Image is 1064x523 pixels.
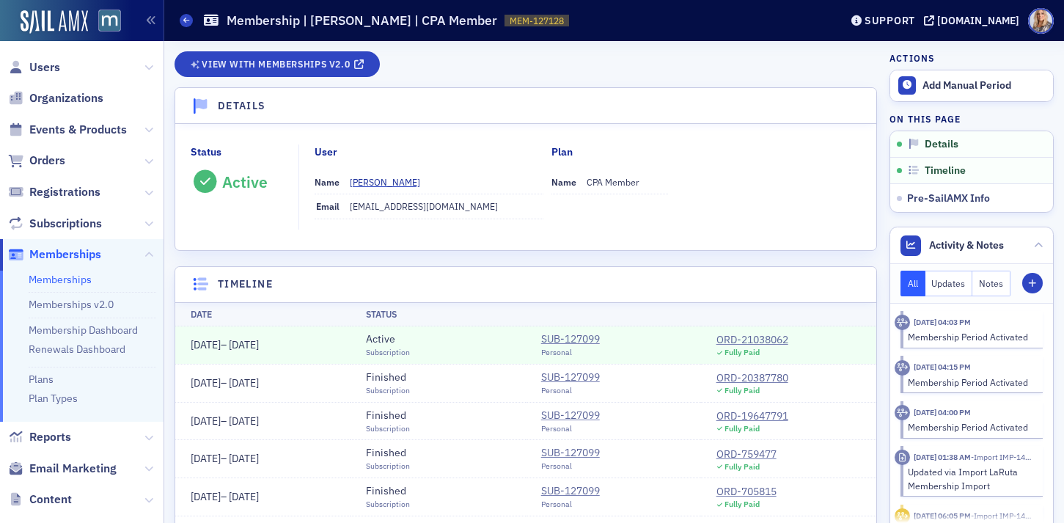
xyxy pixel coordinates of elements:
div: Add Manual Period [922,79,1046,92]
span: [DATE] [229,376,259,389]
a: Memberships v2.0 [29,298,114,311]
img: SailAMX [98,10,121,32]
div: Fully Paid [724,424,760,434]
span: Pre-SailAMX Info [907,191,990,205]
div: Subscription [366,423,410,435]
a: Registrations [8,184,100,200]
div: Subscription [366,499,410,511]
a: Email Marketing [8,461,117,477]
div: Personal [541,461,600,472]
div: Plan [551,145,573,160]
time: 7/1/2025 04:03 PM [914,317,971,327]
div: Imported Activity [895,450,910,465]
div: Finished [366,408,410,423]
a: SUB-127099 [541,483,600,499]
span: – [191,452,259,465]
span: Name [315,176,340,188]
span: [DATE] [191,452,221,465]
button: Add Manual Period [890,70,1053,101]
div: Finished [366,370,410,385]
a: ORD-705815 [716,484,777,500]
a: Membership Dashboard [29,323,138,337]
div: Personal [541,347,600,359]
div: Active [222,172,268,191]
a: Events & Products [8,122,127,138]
th: Date [175,302,351,326]
a: Renewals Dashboard [29,343,125,356]
div: Fully Paid [724,386,760,395]
div: Personal [541,499,600,511]
span: – [191,414,259,428]
a: SUB-127099 [541,408,600,423]
a: ORD-19647791 [716,409,788,424]
div: Activity [895,315,910,330]
h4: On this page [889,112,1054,125]
span: [DATE] [229,414,259,428]
div: Personal [541,385,600,397]
div: Membership Period Activated [908,420,1033,434]
div: Membership Period Activated [908,376,1033,389]
span: [DATE] [229,452,259,465]
span: Import IMP-1453 [971,452,1034,462]
div: Activity [895,405,910,420]
span: View with Memberships v2.0 [202,60,350,68]
button: Updates [925,271,973,296]
span: Reports [29,429,71,445]
span: [DATE] [191,376,221,389]
a: SUB-127099 [541,332,600,347]
span: [DATE] [191,338,221,351]
span: [DATE] [229,338,259,351]
button: Notes [972,271,1010,296]
a: Organizations [8,90,103,106]
a: SUB-127099 [541,445,600,461]
span: Organizations [29,90,103,106]
div: Fully Paid [724,500,760,509]
button: [DOMAIN_NAME] [924,15,1024,26]
time: 7/1/2022 06:05 PM [914,511,971,521]
span: [DATE] [229,490,259,503]
h1: Membership | [PERSON_NAME] | CPA Member [227,12,497,29]
div: Finished [366,445,410,461]
span: Import IMP-1453 [971,511,1034,521]
dd: CPA Member [587,170,669,194]
span: [DATE] [191,414,221,428]
span: Events & Products [29,122,127,138]
h4: Details [218,98,266,114]
span: Name [551,176,576,188]
span: Content [29,491,72,508]
time: 4/1/2023 01:38 AM [914,452,971,462]
h4: Actions [889,51,935,65]
a: Reports [8,429,71,445]
th: Status [351,302,526,326]
div: Updated via Import LaRuta Membership Import [908,465,1033,492]
span: Orders [29,153,65,169]
h4: Timeline [218,277,273,292]
a: Orders [8,153,65,169]
time: 7/1/2023 04:00 PM [914,407,971,417]
button: All [900,271,925,296]
span: – [191,376,259,389]
span: MEM-127128 [510,15,564,27]
div: Active [366,332,410,347]
a: [PERSON_NAME] [350,175,431,189]
a: Plans [29,373,54,386]
div: Finished [366,483,410,499]
a: View Homepage [88,10,121,34]
time: 7/1/2024 04:15 PM [914,362,971,372]
div: Subscription [366,385,410,397]
div: Subscription [366,347,410,359]
div: [PERSON_NAME] [350,175,420,189]
div: [DOMAIN_NAME] [937,14,1019,27]
div: ORD-759477 [716,447,777,462]
a: Subscriptions [8,216,102,232]
img: SailAMX [21,10,88,34]
div: Membership Period Activated [908,330,1033,343]
a: SUB-127099 [541,370,600,385]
